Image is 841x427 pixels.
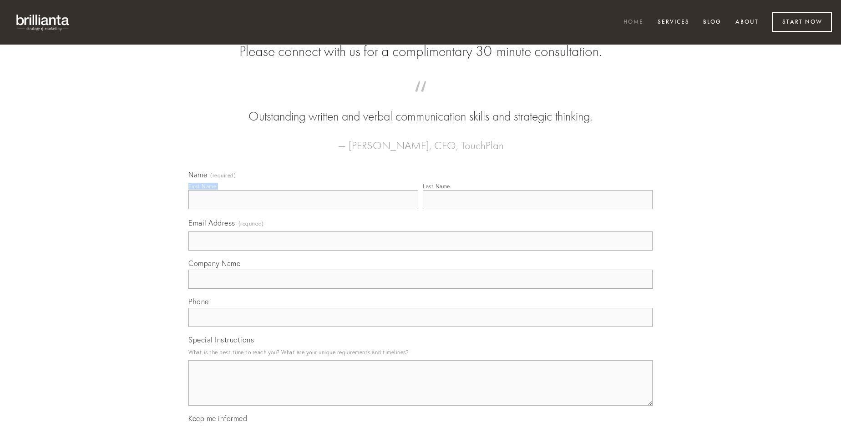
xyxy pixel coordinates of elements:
[652,15,695,30] a: Services
[9,9,77,35] img: brillianta - research, strategy, marketing
[772,12,832,32] a: Start Now
[203,126,638,155] figcaption: — [PERSON_NAME], CEO, TouchPlan
[618,15,649,30] a: Home
[188,335,254,344] span: Special Instructions
[188,259,240,268] span: Company Name
[203,90,638,126] blockquote: Outstanding written and verbal communication skills and strategic thinking.
[188,346,653,358] p: What is the best time to reach you? What are your unique requirements and timelines?
[188,297,209,306] span: Phone
[697,15,727,30] a: Blog
[188,183,216,190] div: First Name
[203,90,638,108] span: “
[188,170,207,179] span: Name
[188,414,247,423] span: Keep me informed
[210,173,236,178] span: (required)
[188,218,235,227] span: Email Address
[188,43,653,60] h2: Please connect with us for a complimentary 30-minute consultation.
[238,217,264,230] span: (required)
[423,183,450,190] div: Last Name
[730,15,765,30] a: About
